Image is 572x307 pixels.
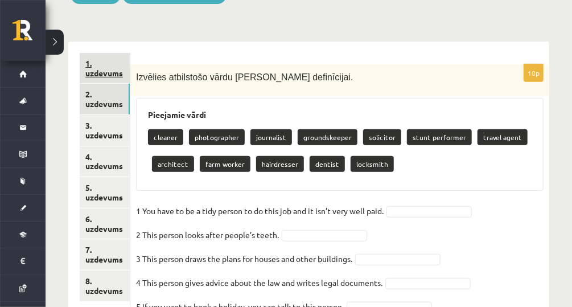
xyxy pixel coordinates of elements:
[298,129,357,145] p: groundskeeper
[80,146,130,177] a: 4. uzdevums
[80,239,130,270] a: 7. uzdevums
[148,110,532,120] h3: Pieejamie vārdi
[80,177,130,208] a: 5. uzdevums
[136,250,352,267] p: 3 This person draws the plans for houses and other buildings.
[80,271,130,301] a: 8. uzdevums
[189,129,245,145] p: photographer
[136,274,382,291] p: 4 This person gives advice about the law and writes legal documents.
[256,156,304,172] p: hairdresser
[152,156,194,172] p: architect
[80,84,130,114] a: 2. uzdevums
[250,129,292,145] p: journalist
[80,208,130,239] a: 6. uzdevums
[136,202,384,219] p: 1 You have to be a tidy person to do this job and it isn’t very well paid.
[148,129,183,145] p: cleaner
[80,53,130,84] a: 1. uzdevums
[363,129,401,145] p: solicitor
[200,156,250,172] p: farm worker
[80,115,130,146] a: 3. uzdevums
[524,64,544,82] p: 10p
[351,156,394,172] p: locksmith
[136,226,279,243] p: 2 This person looks after people’s teeth.
[310,156,345,172] p: dentist
[136,72,353,82] span: Izvēlies atbilstošo vārdu [PERSON_NAME] definīcijai.
[13,20,46,48] a: Rīgas 1. Tālmācības vidusskola
[478,129,528,145] p: travel agent
[407,129,472,145] p: stunt performer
